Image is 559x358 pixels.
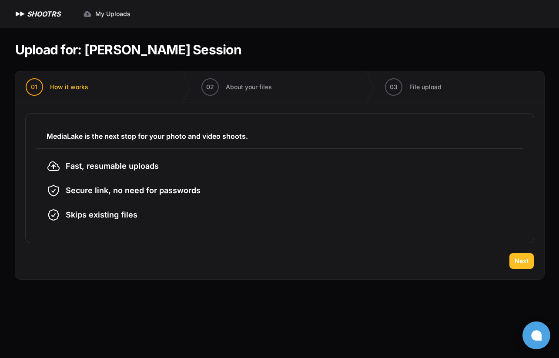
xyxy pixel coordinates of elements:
[522,321,550,349] button: Open chat window
[390,83,398,91] span: 03
[375,71,452,103] button: 03 File upload
[14,9,60,19] a: SHOOTRS SHOOTRS
[15,71,99,103] button: 01 How it works
[206,83,214,91] span: 02
[27,9,60,19] h1: SHOOTRS
[409,83,442,91] span: File upload
[66,160,159,172] span: Fast, resumable uploads
[47,131,513,141] h3: MediaLake is the next stop for your photo and video shoots.
[226,83,272,91] span: About your files
[66,184,201,197] span: Secure link, no need for passwords
[15,42,241,57] h1: Upload for: [PERSON_NAME] Session
[31,83,37,91] span: 01
[66,209,137,221] span: Skips existing files
[50,83,88,91] span: How it works
[191,71,282,103] button: 02 About your files
[515,257,529,265] span: Next
[509,253,534,269] button: Next
[78,6,136,22] a: My Uploads
[14,9,27,19] img: SHOOTRS
[95,10,131,18] span: My Uploads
